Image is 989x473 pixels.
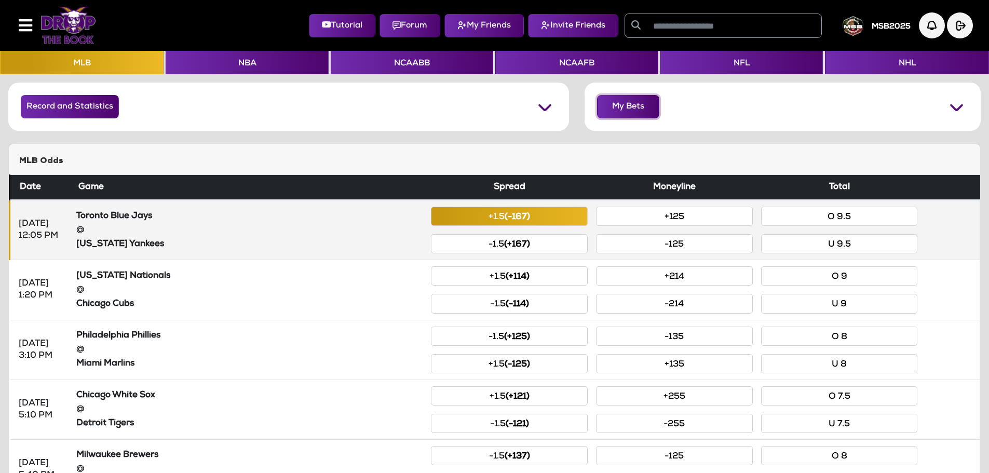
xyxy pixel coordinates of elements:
[919,12,945,38] img: Notification
[76,272,170,280] strong: [US_STATE] Nationals
[427,175,592,200] th: Spread
[76,212,152,221] strong: Toronto Blue Jays
[10,175,72,200] th: Date
[504,333,530,342] small: (+125)
[76,284,423,296] div: @
[825,51,988,74] button: NHL
[431,414,588,433] button: -1.5(-121)
[596,414,753,433] button: -255
[761,446,918,465] button: O 8
[431,354,588,373] button: +1.5(-125)
[596,234,753,253] button: -125
[761,266,918,286] button: O 9
[76,403,423,415] div: @
[761,354,918,373] button: U 8
[72,175,427,200] th: Game
[76,359,134,368] strong: Miami Marlins
[505,360,530,369] small: (-125)
[76,419,134,428] strong: Detroit Tigers
[506,420,529,429] small: (-121)
[506,273,530,281] small: (+114)
[506,300,529,309] small: (-114)
[40,7,96,44] img: Logo
[504,240,530,249] small: (+167)
[76,300,134,308] strong: Chicago Cubs
[431,386,588,406] button: +1.5(+121)
[19,338,64,362] div: [DATE] 3:10 PM
[597,95,659,118] button: My Bets
[872,22,911,32] h5: MSB2025
[596,266,753,286] button: +214
[761,414,918,433] button: U 7.5
[596,354,753,373] button: +135
[309,14,375,37] button: Tutorial
[21,95,119,118] button: Record and Statistics
[660,51,823,74] button: NFL
[528,14,618,37] button: Invite Friends
[505,452,530,461] small: (+137)
[431,234,588,253] button: -1.5(+167)
[444,14,524,37] button: My Friends
[761,294,918,313] button: U 9
[431,446,588,465] button: -1.5(+137)
[19,278,64,302] div: [DATE] 1:20 PM
[506,393,530,401] small: (+121)
[380,14,440,37] button: Forum
[431,266,588,286] button: +1.5(+114)
[505,213,530,222] small: (-167)
[757,175,922,200] th: Total
[76,224,423,236] div: @
[331,51,493,74] button: NCAABB
[596,294,753,313] button: -214
[761,234,918,253] button: U 9.5
[76,331,160,340] strong: Philadelphia Phillies
[596,446,753,465] button: -125
[761,207,918,226] button: O 9.5
[19,398,64,422] div: [DATE] 5:10 PM
[843,15,863,36] img: User
[76,240,164,249] strong: [US_STATE] Yankees
[596,327,753,346] button: -135
[76,344,423,356] div: @
[596,207,753,226] button: +125
[495,51,658,74] button: NCAAFB
[431,294,588,313] button: -1.5(-114)
[166,51,328,74] button: NBA
[76,451,158,460] strong: Milwaukee Brewers
[19,156,970,166] h5: MLB Odds
[761,327,918,346] button: O 8
[431,327,588,346] button: -1.5(+125)
[596,386,753,406] button: +255
[76,391,155,400] strong: Chicago White Sox
[592,175,757,200] th: Moneyline
[431,207,588,226] button: +1.5(-167)
[761,386,918,406] button: O 7.5
[19,218,64,242] div: [DATE] 12:05 PM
